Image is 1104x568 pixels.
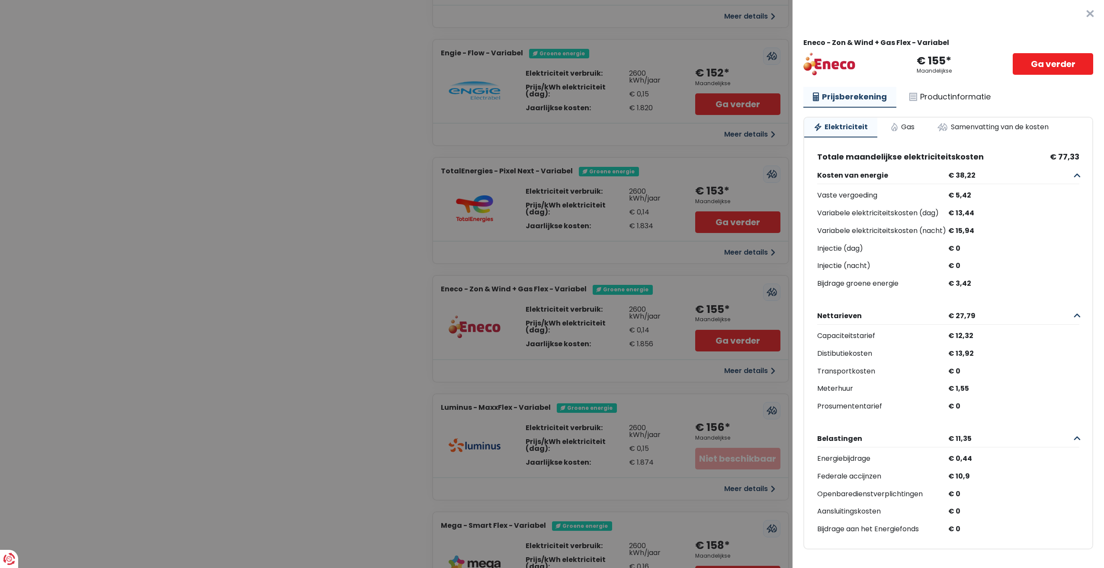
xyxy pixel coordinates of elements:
div: € 13,92 [948,348,1079,360]
div: € 12,32 [948,330,1079,342]
div: € 0 [948,365,1079,378]
div: Federale accijnzen [817,470,948,483]
div: Bijdrage aan het Energiefonds [817,523,948,536]
div: € 1,55 [948,383,1079,395]
a: Samenvatting van de kosten [927,118,1058,137]
div: € 13,44 [948,207,1079,220]
div: Eneco - Zon & Wind + Gas Flex - Variabel [803,38,1093,47]
div: Aansluitingskosten [817,505,948,518]
div: Maandelijkse [917,68,952,74]
span: € 77,33 [1050,152,1079,162]
div: € 155* [917,54,951,68]
a: Gas [881,118,924,137]
span: € 11,35 [945,434,1072,443]
div: Energiebijdrage [817,453,948,465]
button: Belastingen € 11,35 [817,430,1079,447]
img: Eneco [803,52,855,76]
a: Ga verder [1013,53,1093,75]
div: Transportkosten [817,365,948,378]
div: € 0 [948,523,1079,536]
div: Injectie (nacht) [817,260,948,272]
div: Openbaredienstverplichtingen [817,488,948,501]
span: Totale maandelijkse elektriciteitskosten [817,152,984,162]
div: Injectie (dag) [817,243,948,255]
div: Variabele elektriciteitskosten (dag) [817,207,948,220]
a: Productinformatie [900,87,1000,107]
div: € 15,94 [948,225,1079,237]
div: € 0 [948,488,1079,501]
div: € 0,44 [948,453,1079,465]
div: Capaciteitstarief [817,330,948,342]
div: € 0 [948,505,1079,518]
a: Prijsberekening [803,87,896,108]
span: € 38,22 [945,171,1072,179]
div: Distibutiekosten [817,348,948,360]
div: € 10,9 [948,470,1079,483]
div: Vaste vergoeding [817,189,948,202]
button: Nettarieven € 27,79 [817,307,1079,325]
span: Kosten van energie [817,171,945,179]
span: Nettarieven [817,312,945,320]
span: Belastingen [817,434,945,443]
button: Kosten van energie € 38,22 [817,167,1079,184]
div: € 0 [948,260,1079,272]
a: Elektriciteit [804,118,877,137]
div: Meterhuur [817,383,948,395]
div: € 3,42 [948,278,1079,290]
div: Bijdrage groene energie [817,278,948,290]
div: € 5,42 [948,189,1079,202]
div: Prosumententarief [817,400,948,413]
div: € 0 [948,243,1079,255]
span: € 27,79 [945,312,1072,320]
div: € 0 [948,400,1079,413]
div: Variabele elektriciteitskosten (nacht) [817,225,948,237]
